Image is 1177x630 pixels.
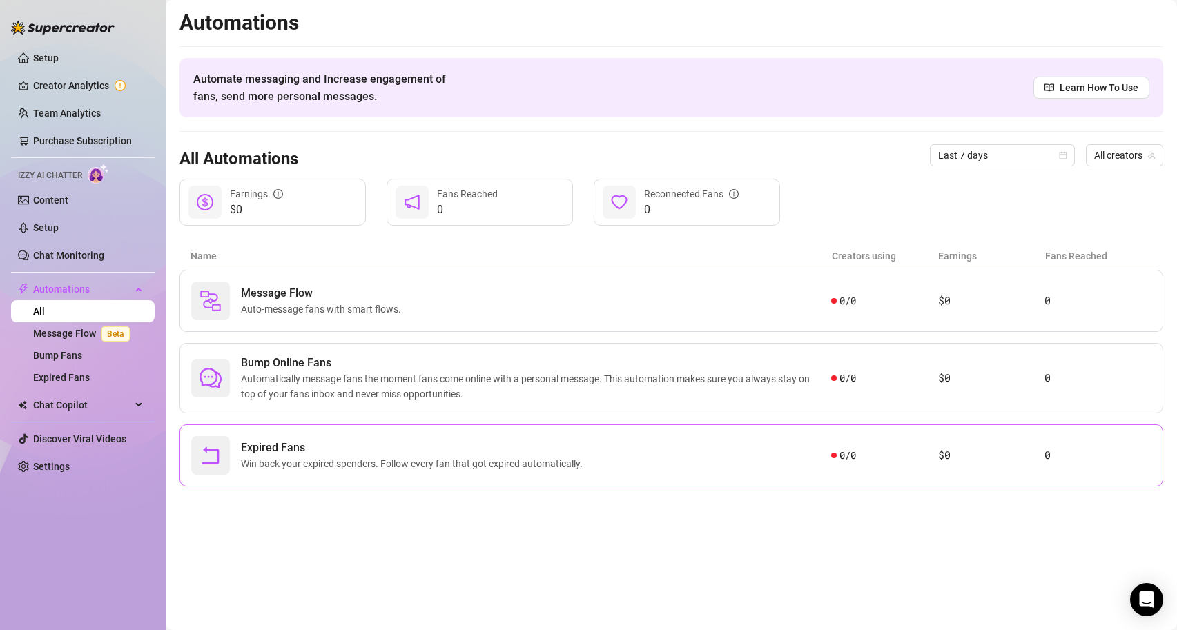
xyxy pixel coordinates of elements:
a: Setup [33,52,59,63]
a: Team Analytics [33,108,101,119]
a: Purchase Subscription [33,135,132,146]
span: Last 7 days [938,145,1067,166]
a: Discover Viral Videos [33,433,126,444]
article: $0 [938,370,1045,386]
img: AI Chatter [88,164,109,184]
span: 0 / 0 [839,371,855,386]
img: Chat Copilot [18,400,27,410]
span: Auto-message fans with smart flows. [241,302,407,317]
article: 0 [1044,293,1151,309]
span: notification [404,194,420,210]
span: Expired Fans [241,440,588,456]
a: Bump Fans [33,350,82,361]
article: Name [191,248,832,264]
span: All creators [1094,145,1155,166]
div: Earnings [230,186,283,201]
h2: Automations [179,10,1163,36]
span: info-circle [729,189,739,199]
img: svg%3e [200,290,222,312]
span: Automatically message fans the moment fans come online with a personal message. This automation m... [241,371,831,402]
span: 0 / 0 [839,293,855,308]
span: Automate messaging and Increase engagement of fans, send more personal messages. [193,70,459,105]
span: thunderbolt [18,284,29,295]
span: Chat Copilot [33,394,131,416]
article: Earnings [938,248,1045,264]
span: dollar [197,194,213,210]
a: Message FlowBeta [33,328,135,339]
span: 0 [437,201,498,218]
a: Expired Fans [33,372,90,383]
span: Bump Online Fans [241,355,831,371]
span: Beta [101,326,130,342]
article: $0 [938,293,1045,309]
a: All [33,306,45,317]
a: Chat Monitoring [33,250,104,261]
article: Fans Reached [1045,248,1152,264]
a: Setup [33,222,59,233]
a: Settings [33,461,70,472]
div: Reconnected Fans [644,186,739,201]
span: team [1147,151,1156,159]
span: rollback [200,444,222,466]
span: info-circle [273,189,283,199]
span: Message Flow [241,285,407,302]
article: Creators using [832,248,939,264]
h3: All Automations [179,148,298,170]
span: $0 [230,201,283,218]
a: Creator Analytics exclamation-circle [33,75,144,97]
a: Learn How To Use [1033,77,1149,99]
span: calendar [1059,151,1067,159]
span: Izzy AI Chatter [18,169,82,182]
span: 0 [644,201,739,218]
img: logo-BBDzfeDw.svg [11,21,115,35]
article: $0 [938,447,1045,464]
span: read [1044,83,1054,92]
span: Learn How To Use [1060,80,1138,95]
span: Automations [33,278,131,300]
span: 0 / 0 [839,448,855,463]
article: 0 [1044,447,1151,464]
span: comment [200,367,222,389]
div: Open Intercom Messenger [1130,583,1163,616]
article: 0 [1044,370,1151,386]
span: Fans Reached [437,188,498,199]
span: heart [611,194,628,210]
a: Content [33,195,68,206]
span: Win back your expired spenders. Follow every fan that got expired automatically. [241,456,588,471]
